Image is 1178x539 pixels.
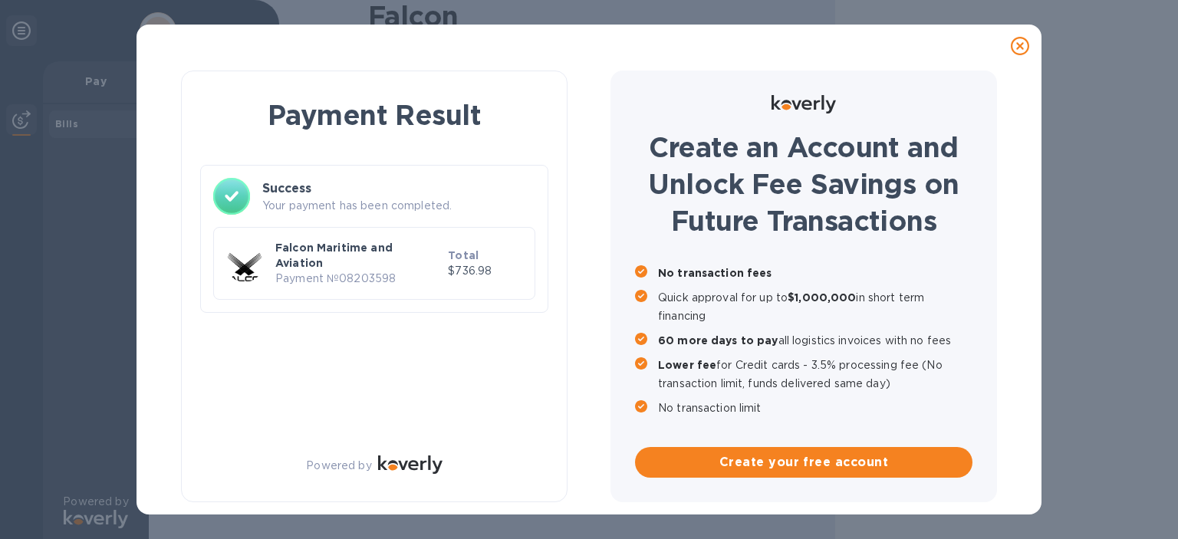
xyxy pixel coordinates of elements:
[788,291,856,304] b: $1,000,000
[635,129,972,239] h1: Create an Account and Unlock Fee Savings on Future Transactions
[647,453,960,472] span: Create your free account
[306,458,371,474] p: Powered by
[206,96,542,134] h1: Payment Result
[448,249,479,261] b: Total
[658,334,778,347] b: 60 more days to pay
[658,399,972,417] p: No transaction limit
[658,267,772,279] b: No transaction fees
[635,447,972,478] button: Create your free account
[658,331,972,350] p: all logistics invoices with no fees
[658,288,972,325] p: Quick approval for up to in short term financing
[658,359,716,371] b: Lower fee
[275,271,442,287] p: Payment № 08203598
[275,240,442,271] p: Falcon Maritime and Aviation
[262,198,535,214] p: Your payment has been completed.
[658,356,972,393] p: for Credit cards - 3.5% processing fee (No transaction limit, funds delivered same day)
[772,95,836,113] img: Logo
[448,263,522,279] p: $736.98
[262,179,535,198] h3: Success
[378,455,443,474] img: Logo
